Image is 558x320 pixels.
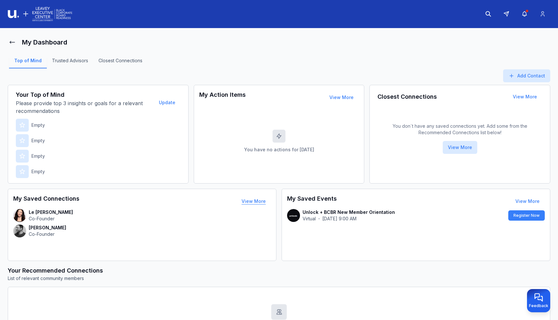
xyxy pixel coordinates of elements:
a: Closest Connections [93,57,148,68]
span: Feedback [529,303,548,308]
p: Empty [31,168,45,175]
p: Empty [31,122,45,128]
p: You don`t have any saved connections yet. Add some from the Recommended Connections list below! [377,123,542,136]
button: Add Contact [503,69,550,82]
button: Update [154,96,181,109]
img: contact-avatar [13,225,26,237]
h3: My Saved Connections [13,194,79,208]
h3: Your Recommended Connections [8,266,550,275]
button: View More [443,141,477,154]
p: [DATE] 9:00 AM [322,215,356,222]
p: Virtual [303,215,316,222]
img: Logo [8,6,72,22]
button: Register Now [508,210,545,221]
h3: My Saved Events [287,194,337,208]
button: View More [236,195,271,208]
a: Top of Mind [9,57,47,68]
img: contact-avatar [13,209,26,222]
p: You have no actions for [DATE] [244,146,314,153]
h3: My Action Items [199,90,246,105]
p: Empty [31,153,45,159]
button: View More [324,91,359,104]
h1: My Dashboard [22,38,67,47]
button: View More [510,195,545,208]
p: Please provide top 3 insights or goals for a relevant recommendations [16,99,152,115]
p: Le [PERSON_NAME] [29,209,73,215]
a: View More [515,198,540,204]
button: View More [508,90,542,103]
p: [PERSON_NAME] [29,225,66,231]
button: Provide feedback [527,289,550,312]
a: Trusted Advisors [47,57,93,68]
img: contact-avatar [287,209,300,222]
p: List of relevant community members [8,275,550,282]
p: Co-Founder [29,215,73,222]
h3: Closest Connections [377,92,437,101]
p: Empty [31,137,45,144]
h3: Your Top of Mind [16,90,152,99]
p: Co-Founder [29,231,66,237]
p: Unlock + BCBR New Member Orientation [303,209,506,215]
